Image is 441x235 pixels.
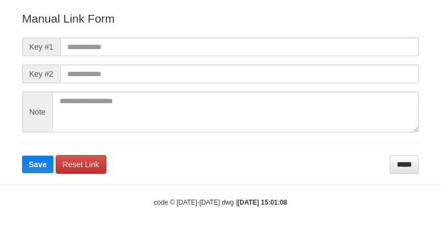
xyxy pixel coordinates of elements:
[22,92,52,132] span: Note
[22,65,60,83] span: Key #2
[22,156,53,173] button: Save
[22,10,419,26] p: Manual Link Form
[63,160,99,169] span: Reset Link
[238,199,287,206] strong: [DATE] 15:01:08
[22,38,60,56] span: Key #1
[154,199,287,206] small: code © [DATE]-[DATE] dwg |
[56,155,106,174] a: Reset Link
[29,160,47,169] span: Save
